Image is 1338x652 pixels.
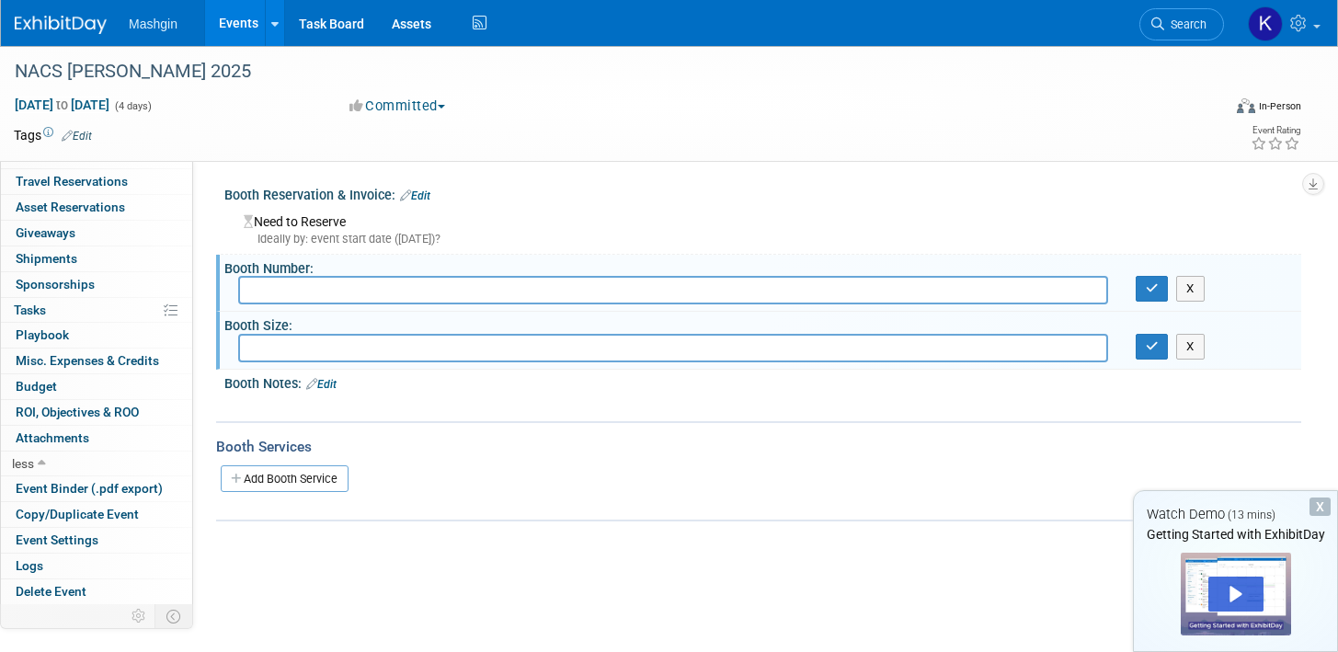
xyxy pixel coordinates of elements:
[14,303,46,317] span: Tasks
[1,400,192,425] a: ROI, Objectives & ROO
[62,130,92,143] a: Edit
[224,255,1301,278] div: Booth Number:
[16,430,89,445] span: Attachments
[1,298,192,323] a: Tasks
[16,405,139,419] span: ROI, Objectives & ROO
[216,437,1301,457] div: Booth Services
[1,246,192,271] a: Shipments
[14,97,110,113] span: [DATE] [DATE]
[155,604,193,628] td: Toggle Event Tabs
[16,277,95,292] span: Sponsorships
[1176,334,1205,360] button: X
[16,558,43,573] span: Logs
[16,251,77,266] span: Shipments
[1110,96,1301,123] div: Event Format
[16,149,43,164] span: Staff
[1258,99,1301,113] div: In-Person
[221,465,349,492] a: Add Booth Service
[224,312,1301,335] div: Booth Size:
[16,225,75,240] span: Giveaways
[53,97,71,112] span: to
[12,456,34,471] span: less
[1,554,192,578] a: Logs
[1,221,192,246] a: Giveaways
[1176,276,1205,302] button: X
[1134,525,1337,543] div: Getting Started with ExhibitDay
[1139,8,1224,40] a: Search
[16,200,125,214] span: Asset Reservations
[224,181,1301,205] div: Booth Reservation & Invoice:
[1,579,192,604] a: Delete Event
[1164,17,1206,31] span: Search
[224,370,1301,394] div: Booth Notes:
[1134,505,1337,524] div: Watch Demo
[16,327,69,342] span: Playbook
[1,323,192,348] a: Playbook
[16,507,139,521] span: Copy/Duplicate Event
[1,195,192,220] a: Asset Reservations
[16,532,98,547] span: Event Settings
[123,604,155,628] td: Personalize Event Tab Strip
[306,378,337,391] a: Edit
[1,272,192,297] a: Sponsorships
[8,55,1192,88] div: NACS [PERSON_NAME] 2025
[1,426,192,451] a: Attachments
[16,481,163,496] span: Event Binder (.pdf export)
[1,349,192,373] a: Misc. Expenses & Credits
[16,353,159,368] span: Misc. Expenses & Credits
[16,584,86,599] span: Delete Event
[1208,577,1264,612] div: Play
[1309,498,1331,516] div: Dismiss
[343,97,452,116] button: Committed
[1251,126,1300,135] div: Event Rating
[238,208,1287,247] div: Need to Reserve
[1,374,192,399] a: Budget
[16,174,128,189] span: Travel Reservations
[16,379,57,394] span: Budget
[1,502,192,527] a: Copy/Duplicate Event
[129,17,177,31] span: Mashgin
[1,452,192,476] a: less
[15,16,107,34] img: ExhibitDay
[244,231,1287,247] div: Ideally by: event start date ([DATE])?
[1,169,192,194] a: Travel Reservations
[1237,98,1255,113] img: Format-Inperson.png
[400,189,430,202] a: Edit
[113,100,152,112] span: (4 days)
[1,528,192,553] a: Event Settings
[1228,509,1275,521] span: (13 mins)
[14,126,92,144] td: Tags
[1248,6,1283,41] img: Katherine Hsu
[1,476,192,501] a: Event Binder (.pdf export)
